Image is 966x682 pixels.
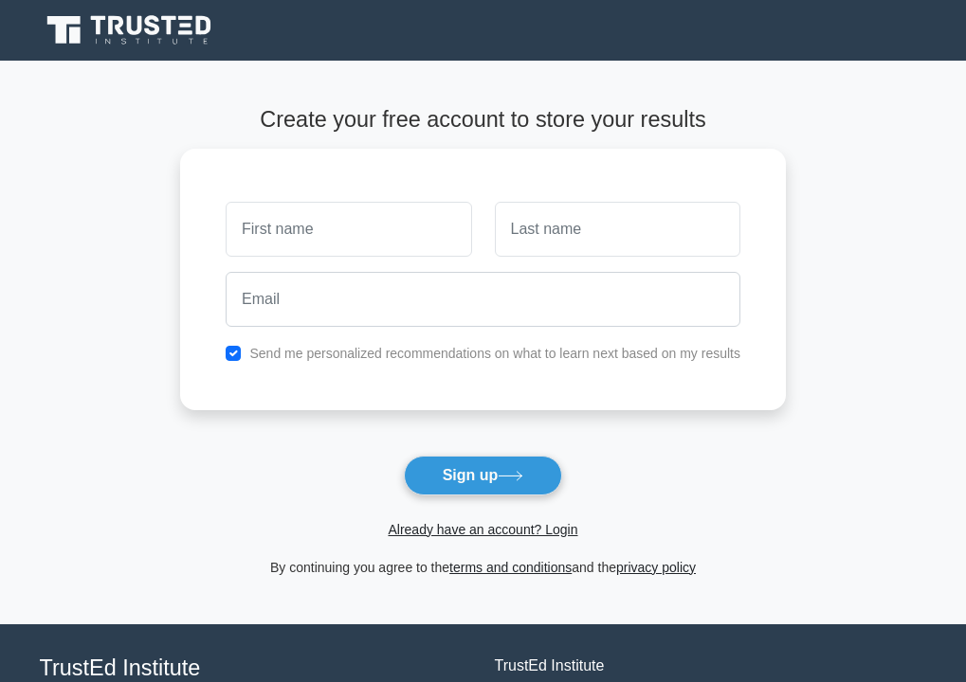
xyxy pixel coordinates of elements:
[226,272,740,327] input: Email
[226,202,471,257] input: First name
[180,106,786,133] h4: Create your free account to store your results
[40,655,472,681] h4: TrustEd Institute
[388,522,577,537] a: Already have an account? Login
[616,560,696,575] a: privacy policy
[169,556,797,579] div: By continuing you agree to the and the
[449,560,572,575] a: terms and conditions
[249,346,740,361] label: Send me personalized recommendations on what to learn next based on my results
[404,456,563,495] button: Sign up
[495,202,740,257] input: Last name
